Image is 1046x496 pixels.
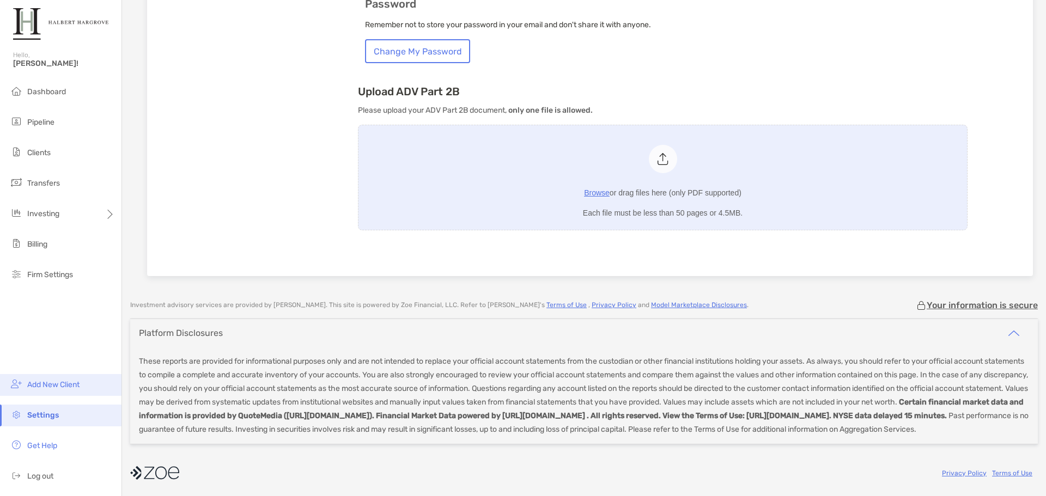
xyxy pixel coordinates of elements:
a: Terms of Use [546,301,587,309]
img: pipeline icon [10,115,23,128]
a: Privacy Policy [942,469,987,477]
span: Firm Settings [27,270,73,279]
img: company logo [130,461,179,485]
div: Platform Disclosures [139,328,223,338]
p: These reports are provided for informational purposes only and are not intended to replace your o... [139,354,1029,436]
span: Billing [27,240,47,249]
span: [PERSON_NAME]! [13,59,115,68]
img: add_new_client icon [10,377,23,390]
img: clients icon [10,145,23,158]
h3: Upload ADV Part 2B [358,85,968,98]
a: Model Marketplace Disclosures [651,301,747,309]
p: Please upload your ADV Part 2B document, [358,103,968,117]
img: investing icon [10,206,23,219]
img: billing icon [10,237,23,250]
span: Log out [27,471,53,481]
p: or drag files here (only PDF supported) [584,186,741,200]
p: Remember not to store your password in your email and don't share it with anyone. [365,18,960,32]
span: Clients [27,148,51,157]
img: icon arrow [1007,327,1020,340]
a: Terms of Use [992,469,1032,477]
img: Zoe Logo [13,4,108,44]
span: Transfers [27,179,60,188]
span: Pipeline [27,118,54,127]
a: Privacy Policy [592,301,636,309]
span: Dashboard [27,87,66,96]
img: transfers icon [10,176,23,189]
p: Investment advisory services are provided by [PERSON_NAME] . This site is powered by Zoe Financia... [130,301,749,309]
span: Investing [27,209,59,218]
img: firm-settings icon [10,267,23,280]
span: Add New Client [27,380,80,389]
img: settings icon [10,408,23,421]
p: Each file must be less than 50 pages or 4.5MB. [583,206,743,220]
button: Change My Password [365,39,470,63]
img: dashboard icon [10,84,23,97]
b: only one file is allowed. [508,106,593,115]
p: Your information is secure [927,300,1038,310]
span: Settings [27,411,59,420]
img: get-help icon [10,438,23,451]
span: Browseor drag files here (only PDF supported)Each file must be less than 50 pages or 4.5MB. [358,125,967,230]
img: logout icon [10,469,23,482]
span: Get Help [27,441,57,450]
span: Browse [584,188,610,197]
